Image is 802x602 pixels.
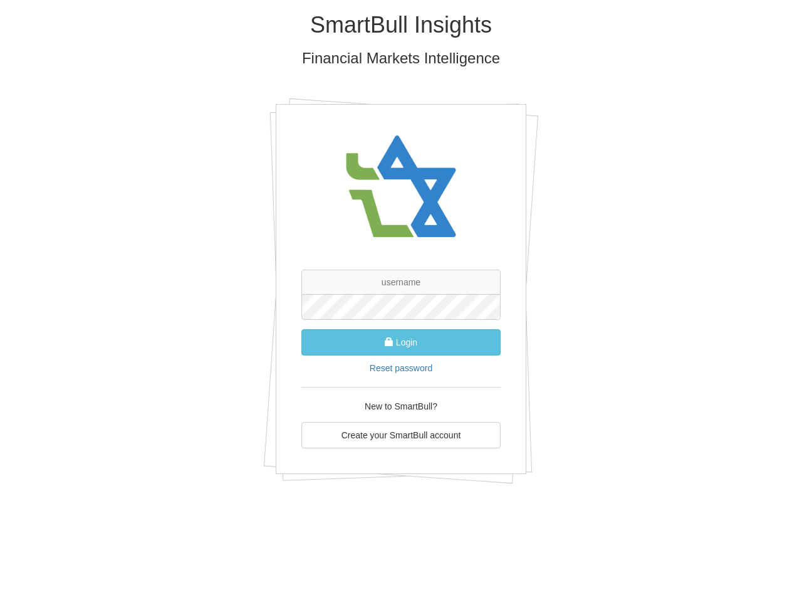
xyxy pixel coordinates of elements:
[370,363,432,373] a: Reset password
[34,50,768,66] h3: Financial Markets Intelligence
[301,270,501,295] input: username
[365,401,437,411] span: New to SmartBull?
[34,13,768,38] h1: SmartBull Insights
[301,422,501,448] a: Create your SmartBull account
[301,329,501,356] button: Login
[338,124,464,251] img: avatar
